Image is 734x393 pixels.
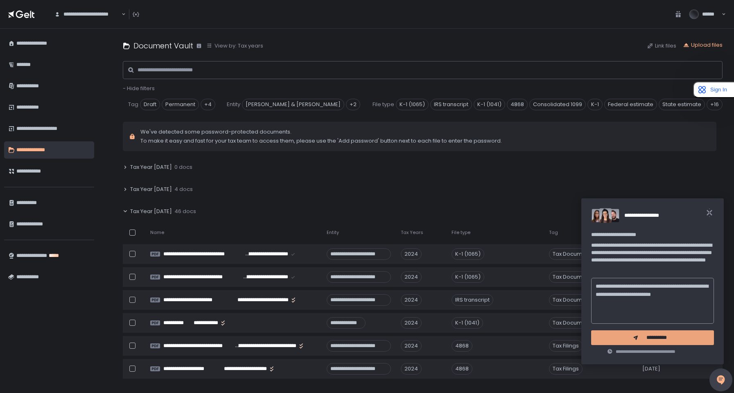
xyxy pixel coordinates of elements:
[549,294,597,306] span: Tax Documents
[174,208,196,215] span: 46 docs
[452,248,484,260] div: K-1 (1065)
[549,317,597,329] span: Tax Documents
[174,186,193,193] span: 4 docs
[430,99,472,110] span: IRS transcript
[474,99,505,110] span: K-1 (1041)
[604,99,657,110] span: Federal estimate
[401,294,422,306] div: 2024
[373,101,394,108] span: File type
[507,99,528,110] span: 4868
[401,248,422,260] div: 2024
[174,164,192,171] span: 0 docs
[642,365,660,373] span: [DATE]
[123,84,155,92] span: - Hide filters
[140,99,160,110] span: Draft
[549,340,583,352] span: Tax Filings
[452,294,493,306] div: IRS transcript
[549,363,583,375] span: Tax Filings
[128,101,138,108] span: Tag
[130,164,172,171] span: Tax Year [DATE]
[549,229,558,236] span: Tag
[452,271,484,283] div: K-1 (1065)
[120,10,121,18] input: Search for option
[162,99,199,110] span: Permanent
[452,340,472,352] div: 4868
[587,99,603,110] span: K-1
[707,99,723,110] div: +16
[242,99,344,110] span: [PERSON_NAME] & [PERSON_NAME]
[346,99,360,110] div: +2
[401,271,422,283] div: 2024
[133,40,193,51] h1: Document Vault
[130,208,172,215] span: Tax Year [DATE]
[529,99,586,110] span: Consolidated 1099
[201,99,215,110] div: +4
[401,340,422,352] div: 2024
[401,317,422,329] div: 2024
[123,85,155,92] button: - Hide filters
[327,229,339,236] span: Entity
[140,128,502,136] span: We've detected some password-protected documents.
[549,271,597,283] span: Tax Documents
[130,186,172,193] span: Tax Year [DATE]
[140,137,502,145] span: To make it easy and fast for your tax team to access them, please use the 'Add password' button n...
[647,42,676,50] button: Link files
[452,229,470,236] span: File type
[150,229,164,236] span: Name
[452,317,483,329] div: K-1 (1041)
[206,42,263,50] button: View by: Tax years
[49,6,126,23] div: Search for option
[401,229,423,236] span: Tax Years
[396,99,429,110] span: K-1 (1065)
[452,363,472,375] div: 4868
[683,41,723,49] button: Upload files
[401,363,422,375] div: 2024
[227,101,240,108] span: Entity
[659,99,705,110] span: State estimate
[549,248,597,260] span: Tax Documents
